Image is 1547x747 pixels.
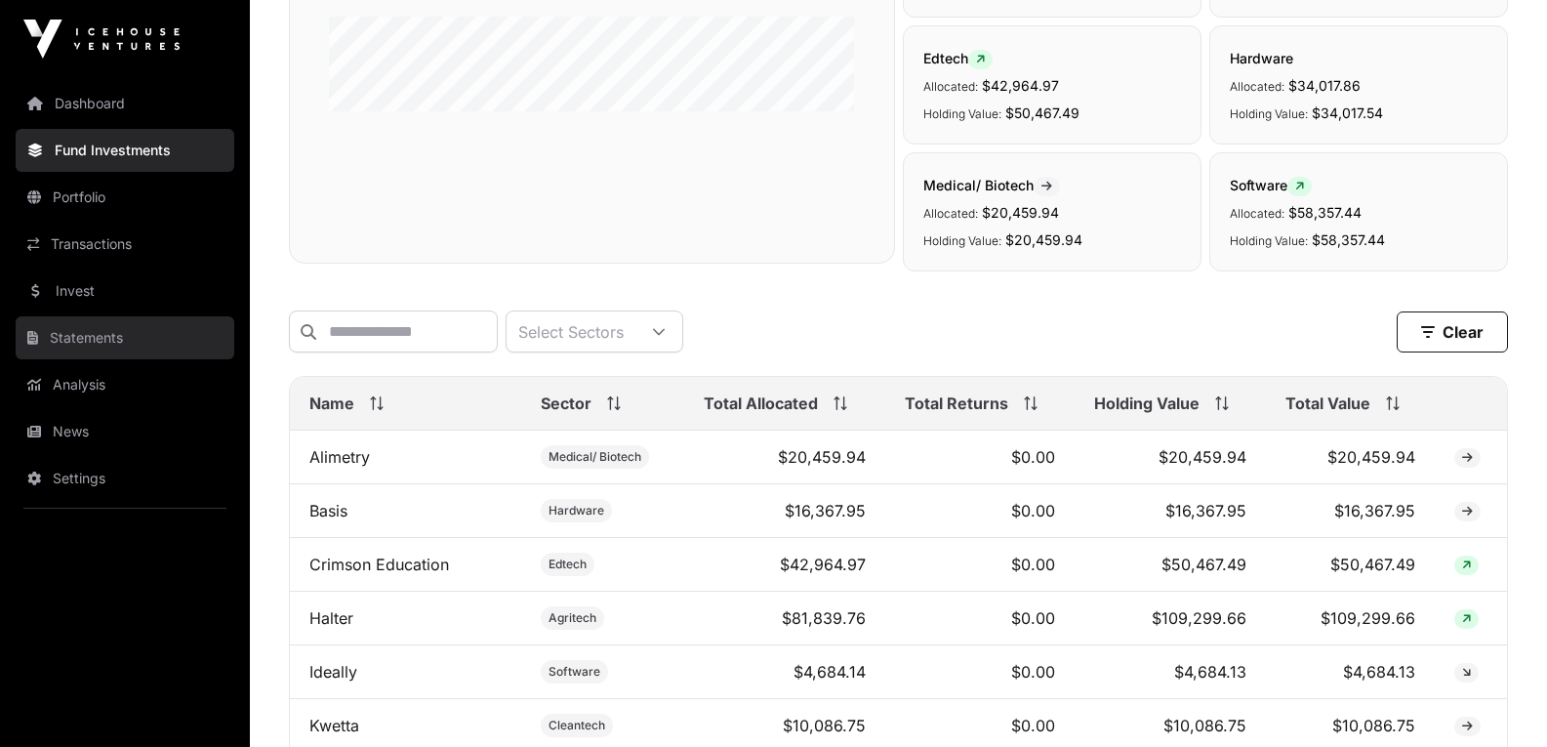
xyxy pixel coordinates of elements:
td: $81,839.76 [684,592,885,645]
button: Clear [1397,311,1508,353]
td: $42,964.97 [684,538,885,592]
a: Portfolio [16,176,234,219]
span: Sector [541,392,591,415]
a: Analysis [16,363,234,406]
a: Ideally [309,662,357,682]
span: Edtech [923,50,993,66]
a: Kwetta [309,716,359,735]
span: Allocated: [1230,206,1284,221]
span: Software [1230,177,1312,193]
td: $4,684.13 [1266,645,1435,699]
td: $50,467.49 [1075,538,1266,592]
a: Dashboard [16,82,234,125]
span: Medical/ Biotech [549,449,641,465]
a: Halter [309,608,353,628]
span: Software [549,664,600,680]
span: $20,459.94 [982,204,1059,221]
span: Name [309,392,354,415]
td: $0.00 [885,645,1075,699]
td: $0.00 [885,592,1075,645]
td: $4,684.14 [684,645,885,699]
span: $58,357.44 [1312,231,1385,248]
a: Invest [16,270,234,312]
td: $0.00 [885,538,1075,592]
iframe: Chat Widget [1449,653,1547,747]
div: Select Sectors [507,311,635,352]
span: Medical/ Biotech [923,177,1060,193]
td: $109,299.66 [1266,592,1435,645]
td: $0.00 [885,484,1075,538]
span: $58,357.44 [1288,204,1362,221]
span: $20,459.94 [1005,231,1082,248]
a: Statements [16,316,234,359]
span: Edtech [549,557,587,572]
a: Crimson Education [309,555,449,574]
a: Fund Investments [16,129,234,172]
span: Total Returns [905,392,1008,415]
a: News [16,410,234,453]
span: $50,467.49 [1005,104,1079,121]
span: Holding Value [1094,392,1200,415]
span: Hardware [1230,50,1293,66]
span: Allocated: [923,79,978,94]
td: $0.00 [885,431,1075,484]
a: Settings [16,457,234,500]
td: $20,459.94 [1075,431,1266,484]
td: $20,459.94 [1266,431,1435,484]
span: Allocated: [1230,79,1284,94]
span: Holding Value: [923,106,1001,121]
span: Cleantech [549,718,605,733]
span: Total Value [1285,392,1370,415]
span: Holding Value: [1230,106,1308,121]
a: Transactions [16,223,234,266]
td: $109,299.66 [1075,592,1266,645]
a: Alimetry [309,447,370,467]
td: $20,459.94 [684,431,885,484]
span: Hardware [549,503,604,519]
span: Holding Value: [923,233,1001,248]
span: $42,964.97 [982,77,1059,94]
td: $16,367.95 [1266,484,1435,538]
span: Agritech [549,610,596,626]
a: Basis [309,501,347,520]
td: $16,367.95 [1075,484,1266,538]
img: Icehouse Ventures Logo [23,20,180,59]
td: $16,367.95 [684,484,885,538]
td: $4,684.13 [1075,645,1266,699]
td: $50,467.49 [1266,538,1435,592]
span: Holding Value: [1230,233,1308,248]
span: $34,017.86 [1288,77,1361,94]
span: $34,017.54 [1312,104,1383,121]
span: Total Allocated [704,392,818,415]
span: Allocated: [923,206,978,221]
